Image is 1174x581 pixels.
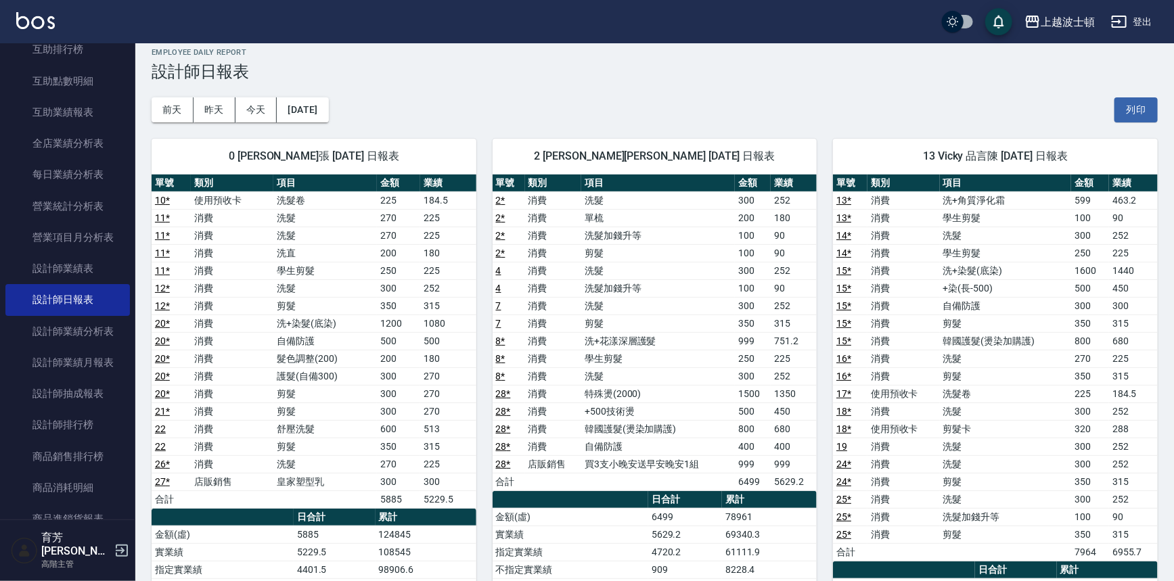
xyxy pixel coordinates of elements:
[191,279,273,297] td: 消費
[377,455,420,473] td: 270
[1109,279,1158,297] td: 450
[191,438,273,455] td: 消費
[1071,279,1109,297] td: 500
[940,508,1072,526] td: 洗髮加錢升等
[940,367,1072,385] td: 剪髮
[377,315,420,332] td: 1200
[867,420,940,438] td: 使用預收卡
[420,473,476,490] td: 300
[155,423,166,434] a: 22
[867,175,940,192] th: 類別
[191,175,273,192] th: 類別
[5,378,130,409] a: 設計師抽成報表
[1071,209,1109,227] td: 100
[771,315,817,332] td: 315
[722,508,817,526] td: 78961
[771,473,817,490] td: 5629.2
[377,385,420,402] td: 300
[722,526,817,543] td: 69340.3
[525,262,581,279] td: 消費
[273,244,377,262] td: 洗直
[496,300,501,311] a: 7
[940,402,1072,420] td: 洗髮
[273,438,377,455] td: 剪髮
[377,420,420,438] td: 600
[377,332,420,350] td: 500
[152,543,294,561] td: 實業績
[722,491,817,509] th: 累計
[525,455,581,473] td: 店販銷售
[1071,473,1109,490] td: 350
[940,191,1072,209] td: 洗+角質淨化霜
[1071,508,1109,526] td: 100
[1071,262,1109,279] td: 1600
[581,350,735,367] td: 學生剪髮
[985,8,1012,35] button: save
[191,385,273,402] td: 消費
[1109,402,1158,420] td: 252
[867,332,940,350] td: 消費
[1071,191,1109,209] td: 599
[191,209,273,227] td: 消費
[420,191,476,209] td: 184.5
[420,209,476,227] td: 225
[581,332,735,350] td: 洗+花漾深層護髮
[771,455,817,473] td: 999
[152,561,294,578] td: 指定實業績
[735,175,771,192] th: 金額
[1106,9,1158,34] button: 登出
[420,420,476,438] td: 513
[581,209,735,227] td: 單梳
[771,385,817,402] td: 1350
[940,209,1072,227] td: 學生剪髮
[152,175,191,192] th: 單號
[771,227,817,244] td: 90
[273,209,377,227] td: 洗髮
[420,385,476,402] td: 270
[1109,473,1158,490] td: 315
[525,209,581,227] td: 消費
[5,191,130,222] a: 營業統計分析表
[1109,175,1158,192] th: 業績
[496,265,501,276] a: 4
[1071,332,1109,350] td: 800
[940,350,1072,367] td: 洗髮
[41,558,110,570] p: 高階主管
[735,262,771,279] td: 300
[525,279,581,297] td: 消費
[191,297,273,315] td: 消費
[1109,262,1158,279] td: 1440
[273,402,377,420] td: 剪髮
[1071,227,1109,244] td: 300
[1109,508,1158,526] td: 90
[833,175,1158,561] table: a dense table
[493,543,648,561] td: 指定實業績
[1109,332,1158,350] td: 680
[940,262,1072,279] td: 洗+染髮(底染)
[525,244,581,262] td: 消費
[1071,315,1109,332] td: 350
[1109,367,1158,385] td: 315
[376,543,476,561] td: 108545
[581,315,735,332] td: 剪髮
[867,262,940,279] td: 消費
[420,315,476,332] td: 1080
[152,526,294,543] td: 金額(虛)
[940,244,1072,262] td: 學生剪髮
[509,149,801,163] span: 2 [PERSON_NAME][PERSON_NAME] [DATE] 日報表
[191,420,273,438] td: 消費
[525,438,581,455] td: 消費
[735,191,771,209] td: 300
[735,244,771,262] td: 100
[940,332,1072,350] td: 韓國護髮(燙染加購護)
[771,244,817,262] td: 90
[377,350,420,367] td: 200
[1114,97,1158,122] button: 列印
[496,318,501,329] a: 7
[1071,438,1109,455] td: 300
[273,385,377,402] td: 剪髮
[235,97,277,122] button: 今天
[648,491,722,509] th: 日合計
[1109,209,1158,227] td: 90
[152,48,1158,57] h2: Employee Daily Report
